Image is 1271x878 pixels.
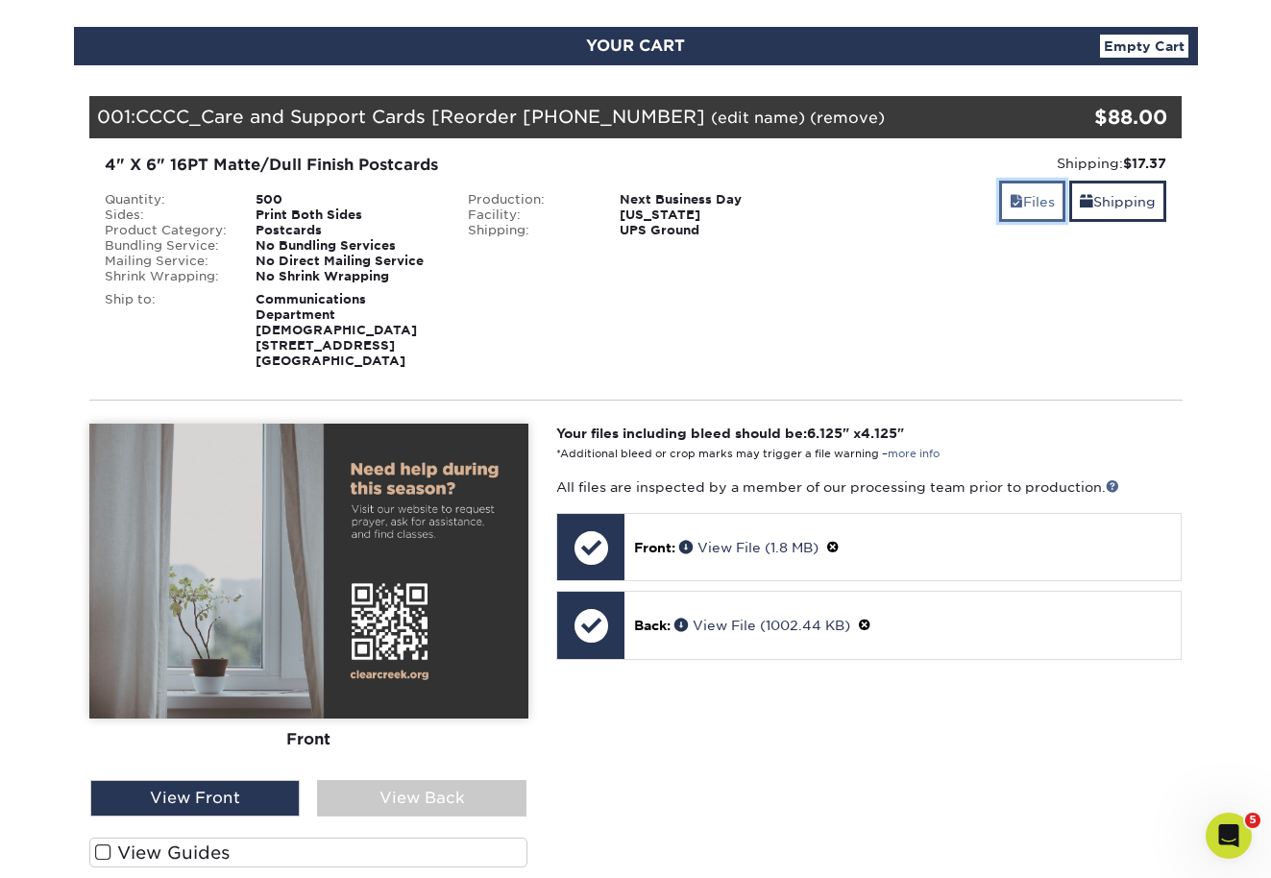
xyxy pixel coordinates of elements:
div: Shipping: [453,223,605,238]
span: Front: [634,540,675,555]
a: more info [888,448,940,460]
div: Next Business Day [605,192,818,207]
div: Bundling Service: [90,238,242,254]
div: Mailing Service: [90,254,242,269]
div: Production: [453,192,605,207]
div: Quantity: [90,192,242,207]
div: Facility: [453,207,605,223]
span: YOUR CART [586,37,685,55]
div: UPS Ground [605,223,818,238]
div: Sides: [90,207,242,223]
span: Back: [634,618,671,633]
div: $88.00 [1000,103,1168,132]
a: Empty Cart [1100,35,1188,58]
p: All files are inspected by a member of our processing team prior to production. [556,477,1182,497]
div: Shipping: [832,154,1167,173]
div: Front [89,719,528,761]
div: View Back [317,780,526,817]
small: *Additional bleed or crop marks may trigger a file warning – [556,448,940,460]
div: 500 [241,192,453,207]
span: 4.125 [861,426,897,441]
span: 6.125 [807,426,843,441]
div: View Front [90,780,300,817]
label: View Guides [89,838,528,867]
div: No Bundling Services [241,238,453,254]
strong: Your files including bleed should be: " x " [556,426,904,441]
span: shipping [1080,194,1093,209]
div: Product Category: [90,223,242,238]
a: (edit name) [711,109,805,127]
span: 5 [1245,813,1260,828]
a: (remove) [810,109,885,127]
div: Shrink Wrapping: [90,269,242,284]
div: Postcards [241,223,453,238]
div: No Shrink Wrapping [241,269,453,284]
div: 001: [89,96,1000,138]
div: No Direct Mailing Service [241,254,453,269]
a: View File (1002.44 KB) [674,618,850,633]
a: Shipping [1069,181,1166,222]
a: Files [999,181,1065,222]
div: 4" X 6" 16PT Matte/Dull Finish Postcards [105,154,803,177]
strong: Communications Department [DEMOGRAPHIC_DATA] [STREET_ADDRESS] [GEOGRAPHIC_DATA] [256,292,417,368]
iframe: Intercom live chat [1206,813,1252,859]
div: Print Both Sides [241,207,453,223]
div: [US_STATE] [605,207,818,223]
strong: $17.37 [1123,156,1166,171]
span: CCCC_Care and Support Cards [Reorder [PHONE_NUMBER] [135,106,705,127]
a: View File (1.8 MB) [679,540,819,555]
span: files [1010,194,1023,209]
div: Ship to: [90,292,242,369]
